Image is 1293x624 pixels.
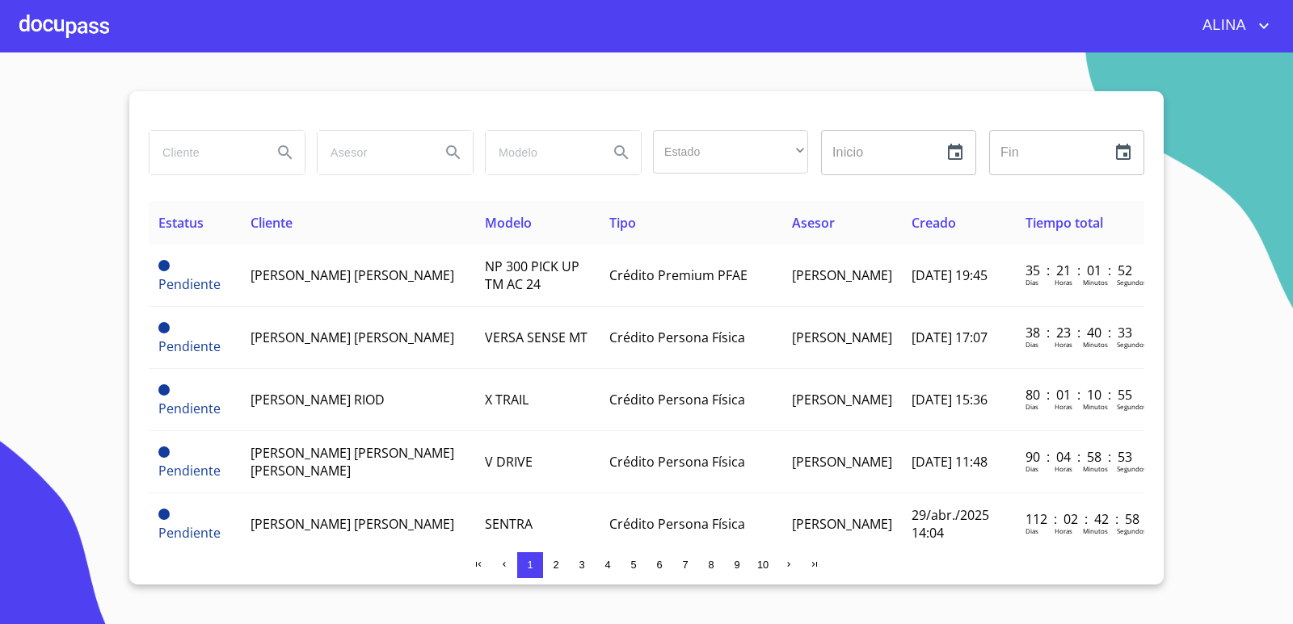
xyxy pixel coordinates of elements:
button: Search [602,133,641,172]
span: Estatus [158,214,204,232]
span: Pendiente [158,509,170,520]
span: Crédito Persona Física [609,329,745,346]
span: SENTRA [485,515,533,533]
p: Dias [1026,402,1038,411]
p: Segundos [1117,402,1147,411]
span: Pendiente [158,384,170,396]
span: Pendiente [158,462,221,480]
span: [DATE] 15:36 [912,391,988,408]
span: VERSA SENSE MT [485,329,588,346]
span: Crédito Premium PFAE [609,266,748,284]
span: 4 [604,559,610,571]
span: [PERSON_NAME] [792,515,892,533]
p: Dias [1026,464,1038,473]
span: Creado [912,214,956,232]
p: 38 : 23 : 40 : 33 [1026,324,1135,341]
button: 6 [646,552,672,578]
span: Modelo [485,214,532,232]
span: NP 300 PICK UP TM AC 24 [485,258,579,293]
span: 9 [734,559,739,571]
p: Minutos [1083,402,1108,411]
p: Segundos [1117,526,1147,535]
p: Minutos [1083,278,1108,287]
span: V DRIVE [485,453,533,471]
span: Tipo [609,214,636,232]
input: search [150,131,259,174]
span: ALINA [1190,13,1254,39]
p: Minutos [1083,464,1108,473]
span: [PERSON_NAME] [792,391,892,408]
span: 10 [757,559,769,571]
p: Horas [1055,402,1072,411]
span: X TRAIL [485,391,529,408]
p: 112 : 02 : 42 : 58 [1026,510,1135,528]
input: search [318,131,427,174]
p: Dias [1026,278,1038,287]
button: 3 [569,552,595,578]
button: 8 [698,552,724,578]
p: Horas [1055,278,1072,287]
button: 7 [672,552,698,578]
p: 90 : 04 : 58 : 53 [1026,448,1135,466]
span: Pendiente [158,400,221,417]
span: 3 [579,559,584,571]
span: 7 [682,559,688,571]
span: Tiempo total [1026,214,1103,232]
p: 80 : 01 : 10 : 55 [1026,386,1135,404]
span: Crédito Persona Física [609,515,745,533]
p: Horas [1055,464,1072,473]
span: [PERSON_NAME] [PERSON_NAME] [251,329,454,346]
button: 2 [543,552,569,578]
span: [PERSON_NAME] [PERSON_NAME] [251,515,454,533]
span: 29/abr./2025 14:04 [912,506,989,542]
span: Pendiente [158,337,221,355]
p: Dias [1026,526,1038,535]
span: Pendiente [158,275,221,293]
span: [PERSON_NAME] [792,453,892,471]
p: Horas [1055,340,1072,349]
button: 5 [621,552,646,578]
button: 1 [517,552,543,578]
p: Segundos [1117,464,1147,473]
span: Crédito Persona Física [609,391,745,408]
span: [PERSON_NAME] RIOD [251,391,385,408]
p: Minutos [1083,526,1108,535]
p: Segundos [1117,278,1147,287]
span: 2 [553,559,558,571]
span: 5 [630,559,636,571]
span: Crédito Persona Física [609,453,745,471]
button: Search [266,133,305,172]
span: Pendiente [158,446,170,458]
button: 9 [724,552,750,578]
span: 1 [527,559,533,571]
span: [PERSON_NAME] [PERSON_NAME] [PERSON_NAME] [251,444,454,480]
span: Pendiente [158,260,170,271]
span: [PERSON_NAME] [792,329,892,346]
div: ​ [653,130,808,174]
p: Segundos [1117,340,1147,349]
span: 8 [708,559,714,571]
button: 10 [750,552,776,578]
span: Asesor [792,214,835,232]
input: search [486,131,596,174]
span: Pendiente [158,524,221,542]
button: account of current user [1190,13,1274,39]
p: Horas [1055,526,1072,535]
span: [PERSON_NAME] [792,266,892,284]
span: [DATE] 11:48 [912,453,988,471]
span: Cliente [251,214,293,232]
span: [DATE] 17:07 [912,329,988,346]
span: 6 [656,559,662,571]
button: 4 [595,552,621,578]
button: Search [434,133,473,172]
p: Minutos [1083,340,1108,349]
p: Dias [1026,340,1038,349]
span: Pendiente [158,322,170,333]
span: [DATE] 19:45 [912,266,988,284]
p: 35 : 21 : 01 : 52 [1026,262,1135,279]
span: [PERSON_NAME] [PERSON_NAME] [251,266,454,284]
